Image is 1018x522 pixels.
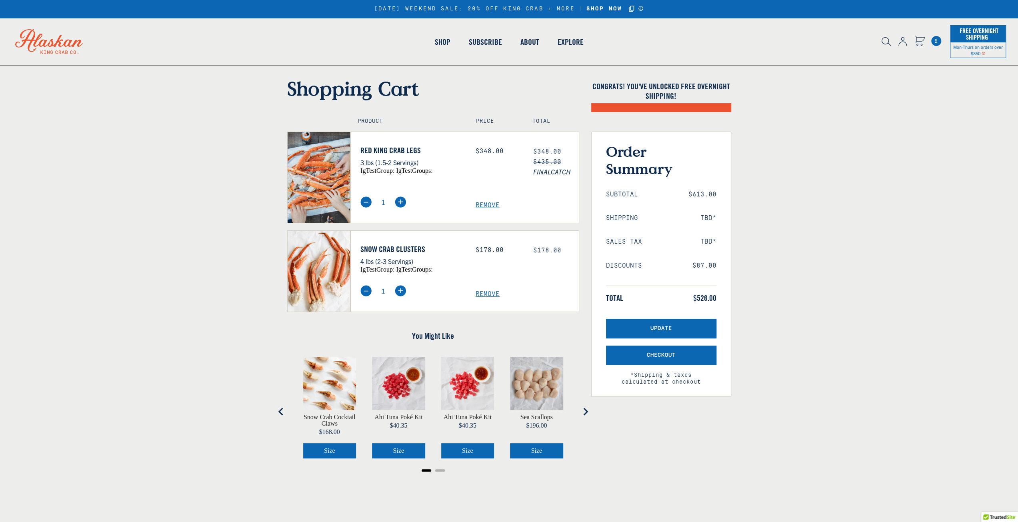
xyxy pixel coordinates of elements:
[898,37,907,46] img: account
[372,357,425,410] img: Ahi Tuna and wasabi sauce
[393,447,404,454] span: Size
[533,148,561,155] span: $348.00
[459,422,476,429] span: $40.35
[606,262,642,270] span: Discounts
[287,77,579,100] h1: Shopping Cart
[435,469,445,472] button: Go to page 2
[395,285,406,296] img: plus
[476,148,521,155] div: $348.00
[638,6,644,11] a: Announcement Bar Modal
[953,44,1003,56] span: Mon-Thurs on orders over $350
[374,4,644,14] div: [DATE] WEEKEND SALE: 20% OFF KING CRAB + MORE |
[958,25,998,43] span: Free Overnight Shipping
[372,443,425,458] button: Select Ahi Tuna Poké Kit size
[511,19,548,65] a: About
[422,469,431,472] button: Go to page 1
[591,82,731,101] h4: Congrats! You've unlocked FREE OVERNIGHT SHIPPING!
[288,132,350,223] img: Red King Crab Legs - 3 lbs (1.5-2 Servings)
[360,285,372,296] img: minus
[390,422,407,429] span: $40.35
[606,293,623,303] span: Total
[459,19,511,65] a: Subscribe
[360,244,464,254] a: Snow Crab Clusters
[287,466,579,473] ul: Select a slide to show
[688,191,716,198] span: $613.00
[433,349,502,466] div: product
[533,166,579,177] span: FINALCATCH
[606,346,716,365] button: Checkout
[931,36,941,46] span: 2
[441,357,494,410] img: Cubed ahi tuna and shoyu sauce
[526,422,547,429] span: $196.00
[288,231,350,312] img: Snow Crab Clusters - 4 lbs (2-3 Servings)
[982,50,985,56] span: Shipping Notice Icon
[606,365,716,386] span: *Shipping & taxes calculated at checkout
[396,266,432,273] span: igTestGroups:
[360,256,464,266] p: 4 lbs (2-3 Servings)
[586,6,622,12] strong: SHOP NOW
[510,357,563,410] img: Sea Scallops
[502,349,571,466] div: product
[510,443,563,458] button: Select Sea Scallops size
[882,37,891,46] img: search
[476,246,521,254] div: $178.00
[931,36,941,46] a: Cart
[647,352,676,359] span: Checkout
[360,196,372,208] img: minus
[4,18,94,65] img: Alaskan King Crab Co. logo
[303,443,356,458] button: Select Snow Crab Cocktail Claws size
[476,118,515,125] h4: Price
[914,36,925,47] a: Cart
[577,404,593,420] button: Next slide
[606,214,638,222] span: Shipping
[360,157,464,168] p: 3 lbs (1.5-2 Servings)
[273,404,289,420] button: Go to last slide
[548,19,592,65] a: Explore
[606,238,642,246] span: Sales Tax
[358,118,459,125] h4: Product
[360,146,464,155] a: Red King Crab Legs
[693,293,716,303] span: $526.00
[531,447,542,454] span: Size
[303,357,356,410] img: Crab Claws
[360,266,394,273] span: igTestGroup:
[324,447,335,454] span: Size
[476,202,579,209] a: Remove
[533,247,561,254] span: $178.00
[287,331,579,341] h4: You Might Like
[303,414,356,427] a: View Snow Crab Cocktail Claws
[374,414,422,420] a: View Ahi Tuna Poké Kit
[396,167,432,174] span: igTestGroups:
[520,414,553,420] a: View Sea Scallops
[295,349,364,466] div: product
[360,167,394,174] span: igTestGroup:
[606,319,716,338] button: Update
[650,325,672,332] span: Update
[532,118,572,125] h4: Total
[584,6,625,12] a: SHOP NOW
[692,262,716,270] span: $87.00
[606,191,638,198] span: Subtotal
[319,428,340,435] span: $168.00
[364,349,433,466] div: product
[425,19,459,65] a: Shop
[476,290,579,298] a: Remove
[441,443,494,458] button: Select Ahi Tuna Poké Kit size
[444,414,492,420] a: View Ahi Tuna Poké Kit
[395,196,406,208] img: plus
[533,158,561,166] s: $435.00
[606,143,716,177] h3: Order Summary
[462,447,473,454] span: Size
